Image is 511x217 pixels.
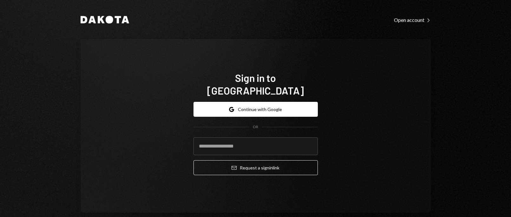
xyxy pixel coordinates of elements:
button: Continue with Google [193,102,318,117]
div: OR [253,124,258,130]
button: Request a signinlink [193,160,318,175]
div: Open account [394,17,431,23]
h1: Sign in to [GEOGRAPHIC_DATA] [193,71,318,97]
a: Open account [394,16,431,23]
